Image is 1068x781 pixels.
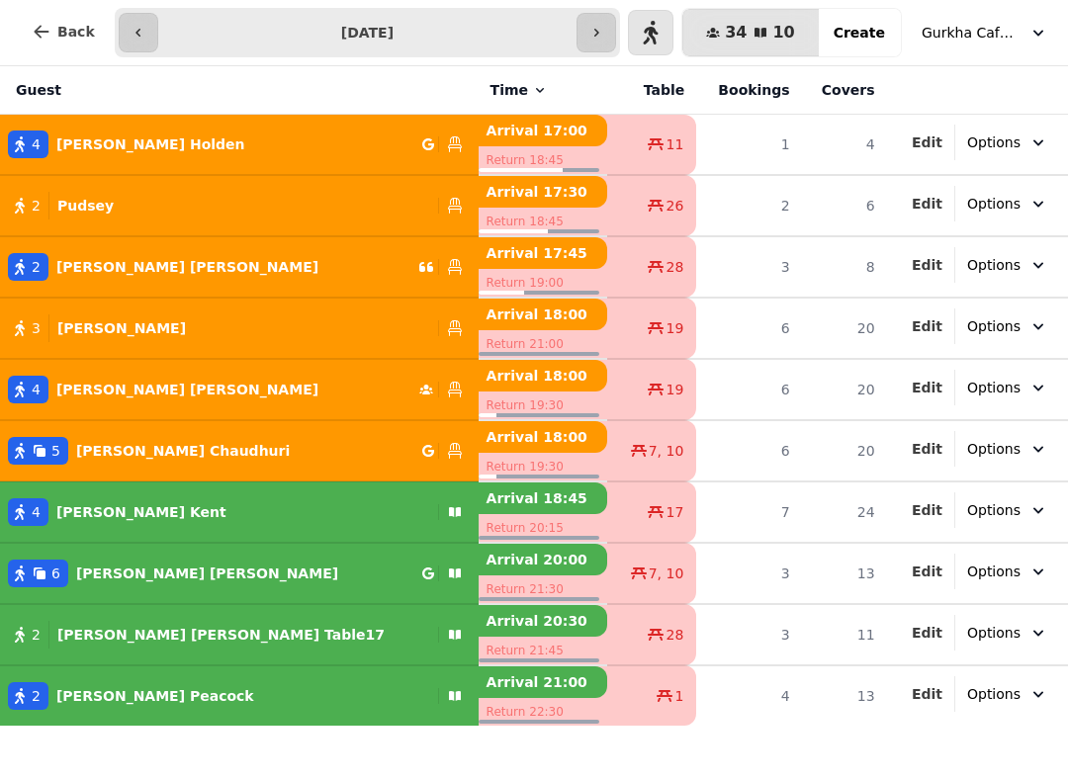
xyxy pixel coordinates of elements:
[802,665,887,726] td: 13
[76,441,290,461] p: [PERSON_NAME] Chaudhuri
[967,255,1021,275] span: Options
[725,25,747,41] span: 34
[967,132,1021,152] span: Options
[912,135,942,149] span: Edit
[912,197,942,211] span: Edit
[802,420,887,481] td: 20
[479,176,608,208] p: Arrival 17:30
[32,686,41,706] span: 2
[955,125,1060,160] button: Options
[922,23,1021,43] span: Gurkha Cafe & Restauarant
[56,257,318,277] p: [PERSON_NAME] [PERSON_NAME]
[479,421,608,453] p: Arrival 18:00
[696,420,801,481] td: 6
[802,115,887,176] td: 4
[32,625,41,645] span: 2
[967,194,1021,214] span: Options
[696,359,801,420] td: 6
[674,686,683,706] span: 1
[479,330,608,358] p: Return 21:00
[682,9,819,56] button: 3410
[955,554,1060,589] button: Options
[479,146,608,174] p: Return 18:45
[57,318,186,338] p: [PERSON_NAME]
[666,502,683,522] span: 17
[955,186,1060,221] button: Options
[32,134,41,154] span: 4
[76,564,338,583] p: [PERSON_NAME] [PERSON_NAME]
[51,441,60,461] span: 5
[649,564,684,583] span: 7, 10
[912,381,942,394] span: Edit
[479,269,608,297] p: Return 19:00
[802,66,887,115] th: Covers
[955,492,1060,528] button: Options
[479,575,608,603] p: Return 21:30
[479,299,608,330] p: Arrival 18:00
[912,316,942,336] button: Edit
[802,604,887,665] td: 11
[818,9,901,56] button: Create
[912,319,942,333] span: Edit
[479,698,608,726] p: Return 22:30
[479,666,608,698] p: Arrival 21:00
[696,604,801,665] td: 3
[32,257,41,277] span: 2
[967,684,1021,704] span: Options
[479,237,608,269] p: Arrival 17:45
[967,439,1021,459] span: Options
[479,514,608,542] p: Return 20:15
[834,26,885,40] span: Create
[912,258,942,272] span: Edit
[479,482,608,514] p: Arrival 18:45
[696,298,801,359] td: 6
[666,625,683,645] span: 28
[666,196,683,216] span: 26
[696,115,801,176] td: 1
[56,502,226,522] p: [PERSON_NAME] Kent
[490,80,528,100] span: Time
[32,318,41,338] span: 3
[772,25,794,41] span: 10
[955,370,1060,405] button: Options
[607,66,696,115] th: Table
[912,500,942,520] button: Edit
[666,380,683,399] span: 19
[56,686,254,706] p: [PERSON_NAME] Peacock
[51,564,60,583] span: 6
[32,502,41,522] span: 4
[696,175,801,236] td: 2
[57,625,385,645] p: [PERSON_NAME] [PERSON_NAME] Table17
[32,196,41,216] span: 2
[649,441,684,461] span: 7, 10
[666,318,683,338] span: 19
[912,623,942,643] button: Edit
[490,80,548,100] button: Time
[967,562,1021,581] span: Options
[696,543,801,604] td: 3
[479,115,608,146] p: Arrival 17:00
[479,605,608,637] p: Arrival 20:30
[802,481,887,543] td: 24
[56,134,245,154] p: [PERSON_NAME] Holden
[57,196,114,216] p: Pudsey
[955,676,1060,712] button: Options
[479,453,608,480] p: Return 19:30
[955,615,1060,651] button: Options
[955,247,1060,283] button: Options
[912,442,942,456] span: Edit
[802,359,887,420] td: 20
[912,687,942,701] span: Edit
[16,8,111,55] button: Back
[802,175,887,236] td: 6
[479,391,608,419] p: Return 19:30
[967,316,1021,336] span: Options
[967,500,1021,520] span: Options
[967,623,1021,643] span: Options
[912,503,942,517] span: Edit
[479,637,608,664] p: Return 21:45
[912,564,942,578] span: Edit
[479,544,608,575] p: Arrival 20:00
[56,380,318,399] p: [PERSON_NAME] [PERSON_NAME]
[696,665,801,726] td: 4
